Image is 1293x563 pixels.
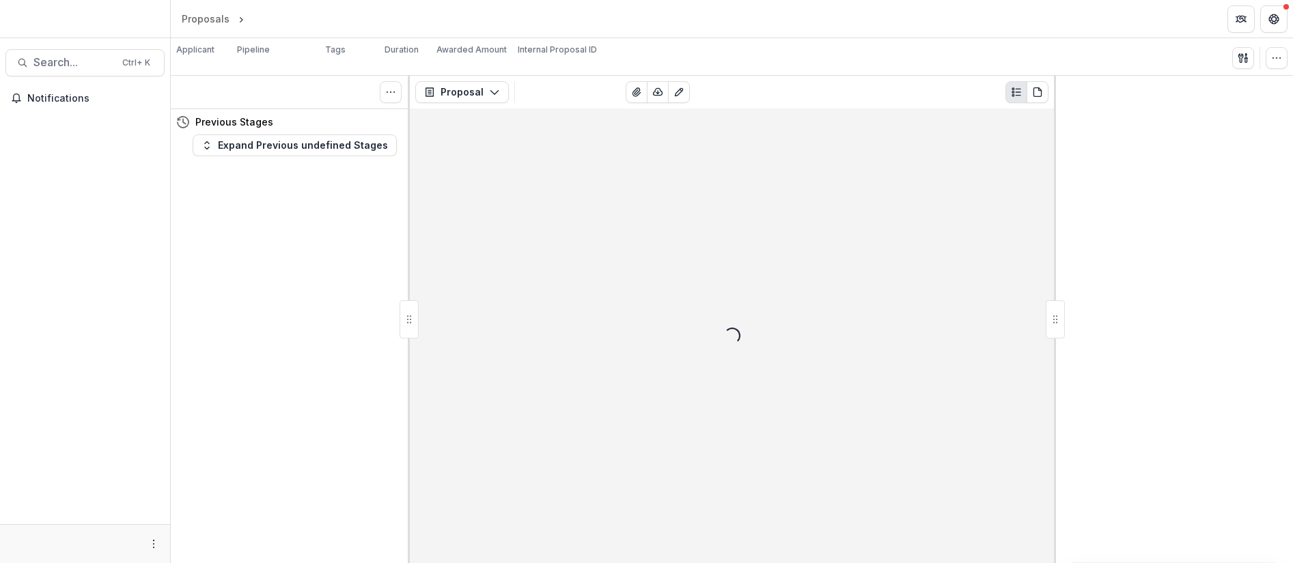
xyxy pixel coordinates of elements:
[145,536,162,552] button: More
[120,55,153,70] div: Ctrl + K
[182,12,230,26] div: Proposals
[176,9,235,29] a: Proposals
[5,49,165,76] button: Search...
[176,9,305,29] nav: breadcrumb
[195,115,273,129] h4: Previous Stages
[668,81,690,103] button: Edit as form
[518,44,597,56] p: Internal Proposal ID
[385,44,419,56] p: Duration
[237,44,270,56] p: Pipeline
[380,81,402,103] button: Toggle View Cancelled Tasks
[193,134,397,156] button: Expand Previous undefined Stages
[325,44,346,56] p: Tags
[1260,5,1288,33] button: Get Help
[1005,81,1027,103] button: Plaintext view
[436,44,507,56] p: Awarded Amount
[33,56,114,69] span: Search...
[176,44,214,56] p: Applicant
[1027,81,1048,103] button: PDF view
[415,81,509,103] button: Proposal
[1227,5,1255,33] button: Partners
[626,81,648,103] button: View Attached Files
[27,93,159,104] span: Notifications
[5,87,165,109] button: Notifications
